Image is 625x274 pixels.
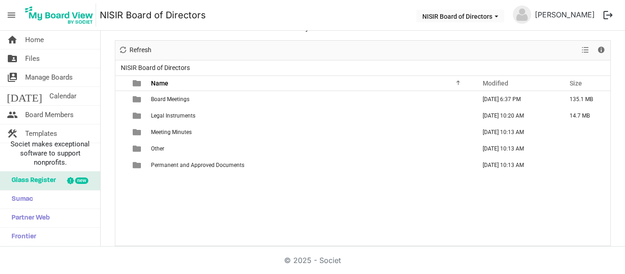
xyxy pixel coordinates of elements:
td: is template cell column header type [127,107,148,124]
span: Calendar [49,87,76,105]
td: June 07, 2024 10:13 AM column header Modified [473,157,560,173]
td: July 01, 2024 10:20 AM column header Modified [473,107,560,124]
td: 135.1 MB is template cell column header Size [560,91,610,107]
span: switch_account [7,68,18,86]
button: logout [598,5,618,25]
button: Refresh [117,44,153,56]
td: is template cell column header Size [560,140,610,157]
td: checkbox [115,140,127,157]
td: Permanent and Approved Documents is template cell column header Name [148,157,473,173]
span: Board Members [25,106,74,124]
img: My Board View Logo [22,4,96,27]
span: Partner Web [7,209,50,227]
span: menu [3,6,20,24]
span: home [7,31,18,49]
span: Refresh [129,44,152,56]
div: new [75,177,88,184]
span: [DATE] [7,87,42,105]
span: Board Meetings [151,96,189,102]
span: Permanent and Approved Documents [151,162,244,168]
span: folder_shared [7,49,18,68]
td: 14.7 MB is template cell column header Size [560,107,610,124]
td: Other is template cell column header Name [148,140,473,157]
td: is template cell column header Size [560,124,610,140]
span: NISIR Board of Directors [119,62,192,74]
span: Societ makes exceptional software to support nonprofits. [4,140,96,167]
td: Meeting Minutes is template cell column header Name [148,124,473,140]
a: My Board View Logo [22,4,100,27]
a: © 2025 - Societ [284,256,341,265]
div: View [578,41,593,60]
td: June 07, 2024 10:13 AM column header Modified [473,140,560,157]
a: [PERSON_NAME] [531,5,598,24]
span: Legal Instruments [151,113,195,119]
td: Board Meetings is template cell column header Name [148,91,473,107]
span: Modified [483,80,508,87]
td: is template cell column header Size [560,157,610,173]
td: checkbox [115,107,127,124]
td: is template cell column header type [127,124,148,140]
span: Meeting Minutes [151,129,192,135]
span: Sumac [7,190,33,209]
button: Details [595,44,608,56]
div: Refresh [115,41,155,60]
span: Manage Boards [25,68,73,86]
span: Name [151,80,168,87]
td: June 07, 2024 10:13 AM column header Modified [473,124,560,140]
td: is template cell column header type [127,157,148,173]
span: Size [570,80,582,87]
span: Other [151,145,164,152]
span: Files [25,49,40,68]
td: checkbox [115,124,127,140]
span: construction [7,124,18,143]
span: Frontier [7,228,36,246]
button: NISIR Board of Directors dropdownbutton [416,10,504,22]
button: View dropdownbutton [580,44,591,56]
a: NISIR Board of Directors [100,6,206,24]
img: no-profile-picture.svg [513,5,531,24]
td: Legal Instruments is template cell column header Name [148,107,473,124]
td: checkbox [115,157,127,173]
span: people [7,106,18,124]
td: checkbox [115,91,127,107]
span: Home [25,31,44,49]
td: is template cell column header type [127,140,148,157]
td: June 19, 2025 6:37 PM column header Modified [473,91,560,107]
td: is template cell column header type [127,91,148,107]
span: Templates [25,124,57,143]
span: Glass Register [7,172,56,190]
div: Details [593,41,609,60]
